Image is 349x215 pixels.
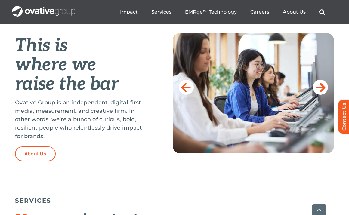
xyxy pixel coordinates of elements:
[283,9,306,15] a: About Us
[15,197,334,204] h5: SERVICES
[15,73,118,95] em: raise the bar
[24,151,46,157] span: About Us
[15,35,67,57] em: This is
[120,2,325,22] nav: Menu
[151,9,171,15] a: Services
[250,9,269,15] a: Careers
[12,5,75,11] a: OG_Full_horizontal_WHT
[185,9,237,15] a: EMRge™ Technology
[15,54,96,76] em: where we
[319,9,325,15] a: Search
[173,33,334,153] img: Home-Raise-the-Bar-3-scaled.jpg
[15,146,56,161] a: About Us
[120,9,138,15] a: Impact
[15,98,143,140] p: Ovative Group is an independent, digital-first media, measurement, and creative firm. In other wo...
